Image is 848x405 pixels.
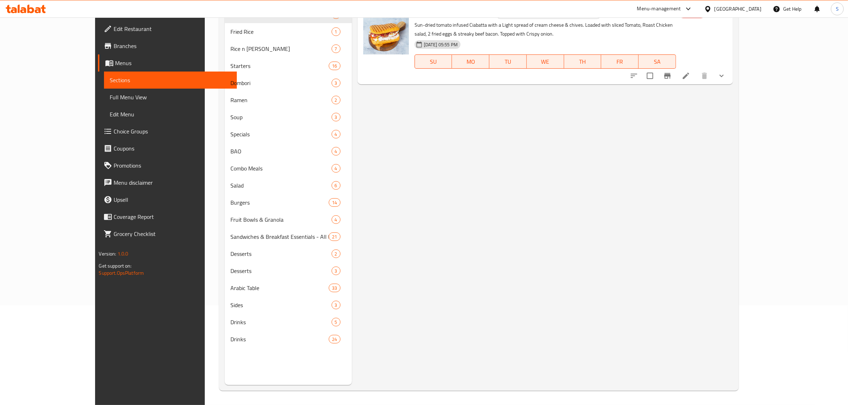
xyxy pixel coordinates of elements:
[225,57,352,74] div: Starters16
[332,148,340,155] span: 4
[332,79,340,87] div: items
[332,181,340,190] div: items
[225,160,352,177] div: Combo Meals4
[225,143,352,160] div: BAO4
[110,93,231,101] span: Full Menu View
[332,114,340,121] span: 3
[332,130,340,138] div: items
[332,251,340,257] span: 2
[225,177,352,194] div: Salad6
[332,215,340,224] div: items
[659,67,676,84] button: Branch-specific-item
[332,164,340,173] div: items
[230,335,329,343] div: Drinks
[230,164,331,173] span: Combo Meals
[332,267,340,275] div: items
[114,230,231,238] span: Grocery Checklist
[230,96,331,104] span: Ramen
[118,249,129,258] span: 1.0.0
[98,54,237,72] a: Menus
[625,67,642,84] button: sort-choices
[225,23,352,40] div: Fried Rice1
[230,113,331,121] span: Soup
[332,249,340,258] div: items
[492,57,524,67] span: TU
[418,57,449,67] span: SU
[114,212,231,221] span: Coverage Report
[332,268,340,274] span: 3
[230,44,331,53] span: Rice n [PERSON_NAME]
[332,97,340,104] span: 2
[332,44,340,53] div: items
[332,80,340,86] span: 3
[415,54,452,69] button: SU
[714,5,761,13] div: [GEOGRAPHIC_DATA]
[332,28,340,35] span: 1
[230,318,331,326] span: Drinks
[230,284,329,292] span: Arabic Table
[99,268,144,278] a: Support.OpsPlatform
[114,161,231,170] span: Promotions
[421,41,461,48] span: [DATE] 05:55 PM
[332,318,340,326] div: items
[332,216,340,223] span: 4
[230,267,331,275] div: Desserts
[98,37,237,54] a: Branches
[452,54,489,69] button: MO
[332,147,340,156] div: items
[225,262,352,279] div: Desserts3
[642,68,657,83] span: Select to update
[230,130,331,138] div: Specials
[230,301,331,309] span: Sides
[641,57,673,67] span: SA
[225,331,352,348] div: Drinks24
[114,144,231,153] span: Coupons
[99,261,131,270] span: Get support on:
[225,296,352,314] div: Sides3
[230,215,331,224] span: Fruit Bowls & Granola
[329,336,340,343] span: 24
[98,20,237,37] a: Edit Restaurant
[230,27,331,36] span: Fried Rice
[98,174,237,191] a: Menu disclaimer
[230,249,331,258] span: Desserts
[604,57,636,67] span: FR
[104,106,237,123] a: Edit Menu
[567,57,599,67] span: TH
[713,67,730,84] button: show more
[230,62,329,70] span: Starters
[637,5,681,13] div: Menu-management
[332,302,340,309] span: 3
[682,72,690,80] a: Edit menu item
[225,279,352,296] div: Arabic Table33
[708,9,727,19] h6: 37 QAR
[601,54,639,69] button: FR
[225,40,352,57] div: Rice n [PERSON_NAME]7
[230,181,331,190] span: Salad
[225,245,352,262] div: Desserts2
[329,198,340,207] div: items
[332,113,340,121] div: items
[332,165,340,172] span: 4
[98,140,237,157] a: Coupons
[225,194,352,211] div: Burgers14
[329,62,340,70] div: items
[329,232,340,241] div: items
[114,127,231,136] span: Choice Groups
[230,79,331,87] span: Dombori
[329,285,340,291] span: 33
[230,147,331,156] span: BAO
[455,57,487,67] span: MO
[564,54,602,69] button: TH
